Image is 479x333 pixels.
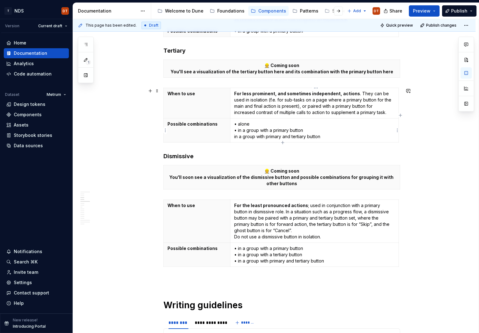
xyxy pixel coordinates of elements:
[234,245,395,264] p: • in a group with a primary button • in a group with a tertiary button • in a group with primary ...
[418,21,459,30] button: Publish changes
[165,8,203,14] div: Welcome to Dune
[86,60,91,65] span: 1
[4,267,69,277] a: Invite team
[442,5,476,17] button: Publish
[207,6,247,16] a: Foundations
[4,298,69,308] button: Help
[155,6,206,16] a: Welcome to Dune
[14,60,34,67] div: Analytics
[14,132,52,138] div: Storybook stories
[217,8,245,14] div: Foundations
[14,101,45,107] div: Design tokens
[234,202,395,240] p: ; used in conjunction with a primary button in dismissive role. In a situation such as a progress...
[14,269,38,275] div: Invite team
[155,5,344,17] div: Page tree
[234,91,360,96] strong: For less prominent, and sometimes independent, actions
[4,99,69,109] a: Design tokens
[258,8,286,14] div: Components
[4,48,69,58] a: Documentation
[149,23,158,28] span: Draft
[234,121,395,140] p: • alone • in a group with a primary button in a group with primary and tertiary button
[451,8,467,14] span: Publish
[353,8,361,13] span: Add
[5,23,19,29] div: Version
[4,257,69,267] button: Search ⌘K
[4,110,69,120] a: Components
[85,23,136,28] span: This page has been edited.
[4,278,69,288] a: Settings
[14,300,24,306] div: Help
[248,6,289,16] a: Components
[4,120,69,130] a: Assets
[14,40,26,46] div: Home
[44,90,69,99] button: Metrum
[14,71,52,77] div: Code automation
[4,247,69,257] button: Notifications
[409,5,440,17] button: Preview
[167,62,396,75] p: 👷 Coming soon You'll see a visualization of the tertiary button here and its combination with the...
[14,259,38,265] div: Search ⌘K
[63,8,68,13] div: DT
[374,8,379,13] div: DT
[386,23,413,28] span: Quick preview
[14,50,47,56] div: Documentation
[300,8,318,14] div: Patterns
[4,59,69,69] a: Analytics
[378,21,416,30] button: Quick preview
[290,6,321,16] a: Patterns
[167,121,218,127] strong: Possible combinations
[163,47,400,55] h4: Tertiary
[14,248,42,255] div: Notifications
[38,23,62,29] span: Current draft
[163,153,400,160] h4: Dismissive
[14,8,24,14] div: NDS
[14,122,28,128] div: Assets
[413,8,430,14] span: Preview
[4,7,12,15] div: T
[78,8,137,14] div: Documentation
[4,69,69,79] a: Code automation
[47,92,61,97] span: Metrum
[4,38,69,48] a: Home
[5,92,19,97] div: Dataset
[426,23,456,28] span: Publish changes
[167,246,218,251] strong: Possible combinations
[163,299,400,311] h1: Writing guidelines
[14,143,43,149] div: Data sources
[345,7,369,15] button: Add
[167,168,396,187] p: 👷 Coming soon You'll soon see a visualization of the dismissive button and possible combinations ...
[167,91,226,97] p: When to use
[234,91,395,116] p: . They can be used in isolation (f.e. for sub-tasks on a page where a primary button for the main...
[13,324,46,329] p: Introducing Portal
[4,130,69,140] a: Storybook stories
[14,112,42,118] div: Components
[4,288,69,298] button: Contact support
[389,8,402,14] span: Share
[4,141,69,151] a: Data sources
[234,203,308,208] strong: For the least pronounced actions
[35,22,70,30] button: Current draft
[13,318,38,323] p: New release!
[380,5,406,17] button: Share
[14,279,32,286] div: Settings
[1,4,71,18] button: TNDSDT
[167,202,226,209] p: When to use
[14,290,49,296] div: Contact support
